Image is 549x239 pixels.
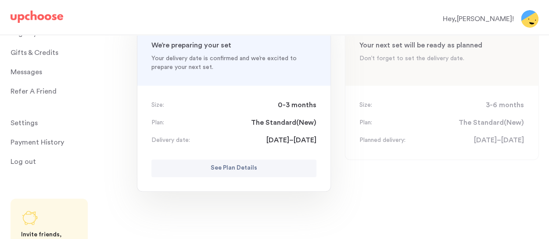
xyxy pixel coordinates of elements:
[459,117,524,128] span: The Standard ( New )
[486,100,524,110] span: 3-6 months
[359,118,372,127] p: Plan:
[11,134,111,151] a: Payment History
[359,136,405,145] p: Planned delivery:
[251,117,316,128] span: The Standard ( New )
[211,163,257,174] p: See Plan Details
[11,114,38,132] span: Settings
[151,159,316,177] button: See Plan Details
[151,54,316,72] p: Your delivery date is confirmed and we’re excited to prepare your next set.
[151,101,164,109] p: Size:
[11,83,111,100] a: Refer A Friend
[359,54,524,63] p: Don’t forget to set the delivery date.
[11,114,111,132] a: Settings
[11,11,63,23] img: UpChoose
[11,134,64,151] p: Payment History
[359,40,524,51] p: Your next set will be ready as planned
[11,44,58,62] span: Gifts & Credits
[11,44,111,62] a: Gifts & Credits
[11,63,42,81] span: Messages
[151,40,316,51] p: We’re preparing your set
[11,153,36,170] span: Log out
[151,118,164,127] p: Plan:
[151,136,190,145] p: Delivery date:
[278,100,316,110] span: 0-3 months
[359,101,372,109] p: Size:
[443,14,514,24] div: Hey, [PERSON_NAME] !
[11,11,63,27] a: UpChoose
[266,135,316,145] span: [DATE]–[DATE]
[11,153,111,170] a: Log out
[11,63,111,81] a: Messages
[11,83,57,100] p: Refer A Friend
[474,135,524,145] span: [DATE]–[DATE]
